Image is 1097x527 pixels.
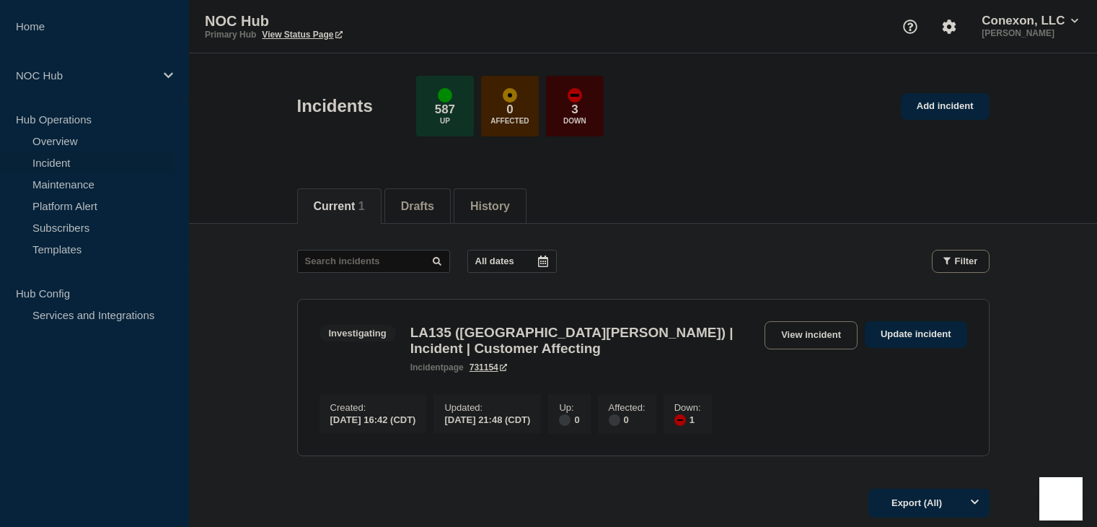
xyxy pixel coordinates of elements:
[438,88,452,103] div: up
[934,12,964,42] button: Account settings
[262,30,342,40] a: View Status Page
[559,414,570,426] div: disabled
[609,414,620,426] div: disabled
[979,28,1081,38] p: [PERSON_NAME]
[559,402,579,413] p: Up :
[470,200,510,213] button: History
[314,200,365,213] button: Current 1
[297,250,450,273] input: Search incidents
[410,362,464,373] p: page
[955,256,978,266] span: Filter
[490,117,529,125] p: Affected
[765,321,858,349] a: View incident
[410,362,444,373] span: incident
[467,250,557,273] button: All dates
[571,103,578,117] p: 3
[506,103,513,117] p: 0
[440,117,450,125] p: Up
[674,414,686,426] div: down
[961,489,990,518] button: Options
[609,413,646,426] div: 0
[1039,477,1083,521] iframe: Help Scout Beacon - Open
[358,200,365,212] span: 1
[330,402,416,413] p: Created :
[932,250,990,273] button: Filter
[410,325,757,357] h3: LA135 ([GEOGRAPHIC_DATA][PERSON_NAME]) | Incident | Customer Affecting
[559,413,579,426] div: 0
[868,489,990,518] button: Export (All)
[16,69,154,82] p: NOC Hub
[503,88,517,103] div: affected
[865,321,967,348] a: Update incident
[563,117,586,125] p: Down
[435,103,455,117] p: 587
[444,402,530,413] p: Updated :
[901,93,990,120] a: Add incident
[320,325,396,341] span: Investigating
[979,14,1081,28] button: Conexon, LLC
[297,96,373,116] h1: Incidents
[401,200,434,213] button: Drafts
[609,402,646,413] p: Affected :
[895,12,925,42] button: Support
[568,88,582,103] div: down
[205,30,256,40] p: Primary Hub
[674,402,701,413] p: Down :
[674,413,701,426] div: 1
[205,13,493,30] p: NOC Hub
[330,413,416,425] div: [DATE] 16:42 (CDT)
[470,362,507,373] a: 731154
[475,256,514,266] p: All dates
[444,413,530,425] div: [DATE] 21:48 (CDT)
